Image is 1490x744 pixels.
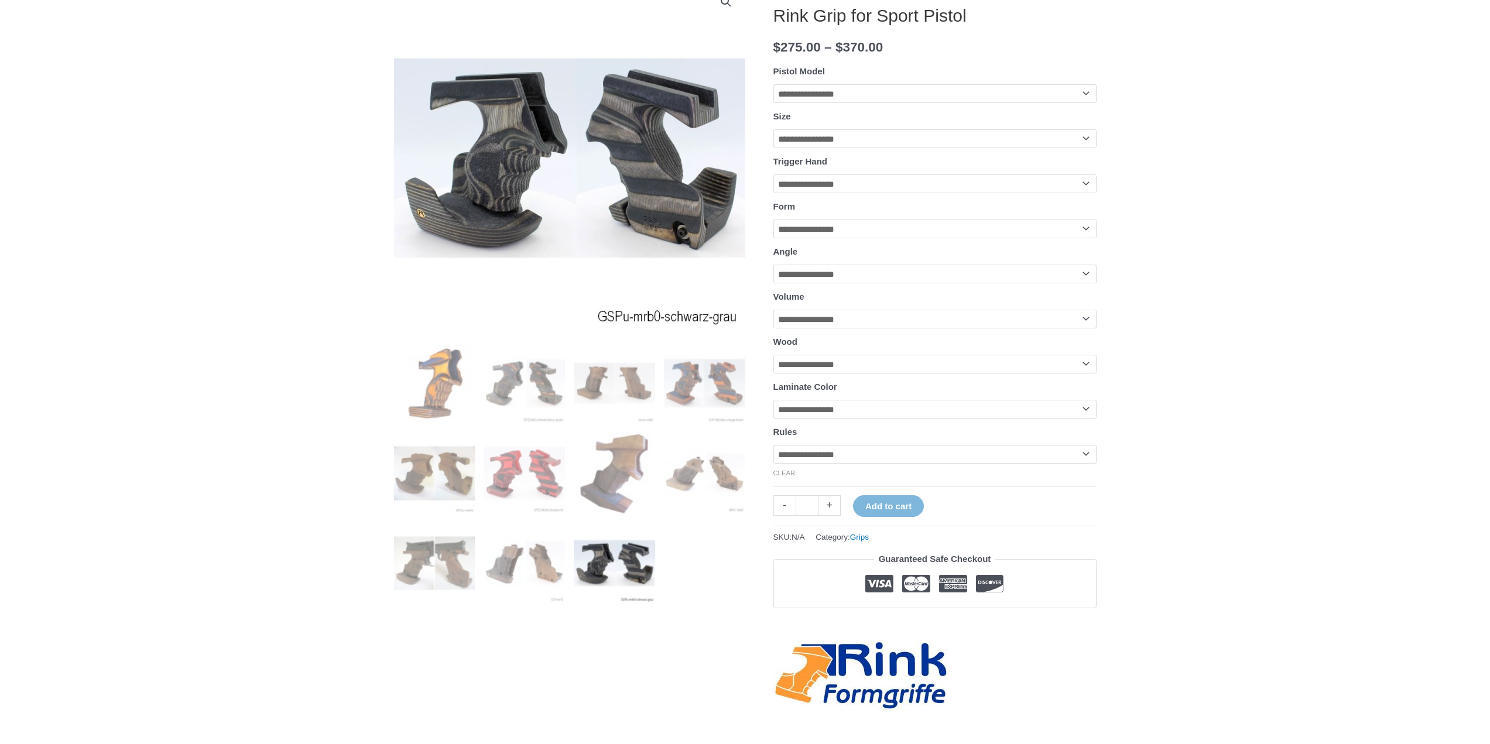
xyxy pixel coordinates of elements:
label: Wood [773,337,797,347]
input: Product quantity [796,495,818,516]
img: Rink Grip for Sport Pistol - Image 11 [574,523,655,604]
img: Rink Grip for Sport Pistol - Image 2 [484,342,565,424]
a: - [773,495,796,516]
a: Clear options [773,469,796,476]
span: N/A [792,533,805,541]
label: Form [773,201,796,211]
img: Rink Sport Pistol Grip [664,433,745,514]
span: Category: [816,530,869,544]
img: Rink Grip for Sport Pistol - Image 4 [664,342,745,424]
label: Size [773,111,791,121]
legend: Guaranteed Safe Checkout [874,551,996,567]
span: $ [773,40,781,54]
label: Volume [773,292,804,301]
h1: Rink Grip for Sport Pistol [773,5,1097,26]
img: Rink Grip for Sport Pistol - Image 10 [484,523,565,604]
iframe: Customer reviews powered by Trustpilot [773,617,1097,631]
img: Rink Grip for Sport Pistol [394,342,475,424]
bdi: 275.00 [773,40,821,54]
a: Grips [850,533,869,541]
button: Add to cart [853,495,924,517]
label: Pistol Model [773,66,825,76]
label: Laminate Color [773,382,837,392]
a: Rink-Formgriffe [773,640,949,712]
img: Rink Grip for Sport Pistol - Image 5 [394,433,475,514]
label: Rules [773,427,797,437]
img: Rink Grip for Sport Pistol - Image 9 [394,523,475,604]
label: Angle [773,246,798,256]
img: Rink Grip for Sport Pistol - Image 3 [574,342,655,424]
img: Rink Grip for Sport Pistol - Image 6 [484,433,565,514]
span: – [824,40,832,54]
span: $ [835,40,843,54]
bdi: 370.00 [835,40,883,54]
span: SKU: [773,530,805,544]
a: + [818,495,841,516]
img: Rink Grip for Sport Pistol - Image 7 [574,433,655,514]
label: Trigger Hand [773,156,828,166]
